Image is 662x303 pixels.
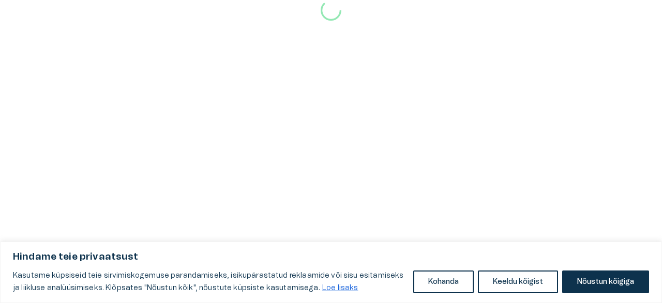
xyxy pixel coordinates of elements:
[562,270,649,293] button: Nõustun kõigiga
[13,251,649,263] p: Hindame teie privaatsust
[322,284,359,292] a: Loe lisaks
[413,270,474,293] button: Kohanda
[478,270,558,293] button: Keeldu kõigist
[13,269,405,294] p: Kasutame küpsiseid teie sirvimiskogemuse parandamiseks, isikupärastatud reklaamide või sisu esita...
